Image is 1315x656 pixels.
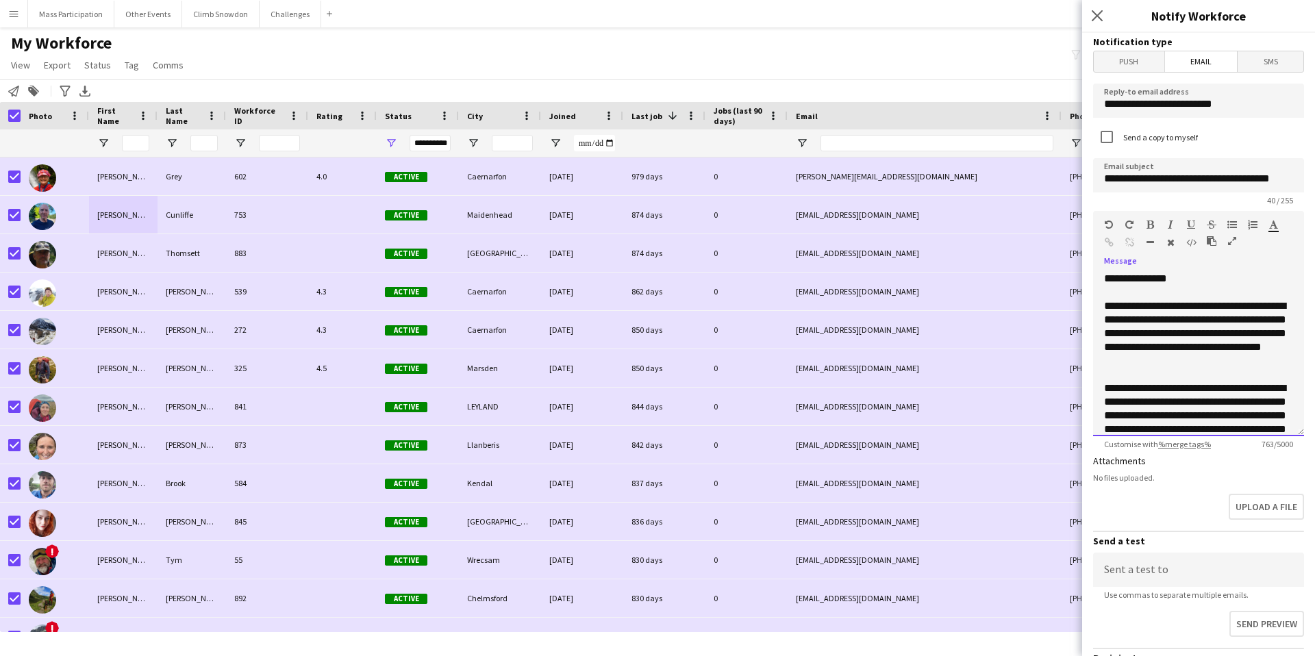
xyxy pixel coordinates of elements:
[89,196,158,234] div: [PERSON_NAME]
[259,135,300,151] input: Workforce ID Filter Input
[821,135,1053,151] input: Email Filter Input
[623,388,705,425] div: 844 days
[796,111,818,121] span: Email
[385,364,427,374] span: Active
[77,83,93,99] app-action-btn: Export XLSX
[705,157,788,195] div: 0
[385,287,427,297] span: Active
[29,548,56,575] img: Chris Tym
[316,111,342,121] span: Rating
[1238,51,1303,72] span: SMS
[11,59,30,71] span: View
[226,311,308,349] div: 272
[158,579,226,617] div: [PERSON_NAME]
[29,471,56,499] img: Chris Brook
[788,311,1062,349] div: [EMAIL_ADDRESS][DOMAIN_NAME]
[29,394,56,422] img: Nicola Bennett
[84,59,111,71] span: Status
[226,349,308,387] div: 325
[1062,273,1237,310] div: [PHONE_NUMBER]
[788,541,1062,579] div: [EMAIL_ADDRESS][DOMAIN_NAME]
[1166,219,1175,230] button: Italic
[385,325,427,336] span: Active
[29,279,56,307] img: Jonathan Redmond
[705,349,788,387] div: 0
[1093,439,1222,449] span: Customise with
[459,618,541,655] div: Reading
[1158,439,1211,449] a: %merge tags%
[1062,426,1237,464] div: [PHONE_NUMBER]
[623,464,705,502] div: 837 days
[89,464,158,502] div: [PERSON_NAME]
[1227,219,1237,230] button: Unordered List
[705,196,788,234] div: 0
[1093,455,1146,467] label: Attachments
[385,517,427,527] span: Active
[1104,219,1114,230] button: Undo
[574,135,615,151] input: Joined Filter Input
[1093,590,1260,600] span: Use commas to separate multiple emails.
[385,479,427,489] span: Active
[89,541,158,579] div: [PERSON_NAME]
[147,56,189,74] a: Comms
[1093,472,1304,483] div: No files uploaded.
[234,105,284,126] span: Workforce ID
[385,555,427,566] span: Active
[459,157,541,195] div: Caernarfon
[158,196,226,234] div: Cunliffe
[705,618,788,655] div: 0
[788,388,1062,425] div: [EMAIL_ADDRESS][DOMAIN_NAME]
[89,503,158,540] div: [PERSON_NAME]
[226,388,308,425] div: 841
[1062,618,1237,655] div: [PHONE_NUMBER]
[1062,196,1237,234] div: [PHONE_NUMBER]
[1145,237,1155,248] button: Horizontal Line
[1120,132,1198,142] label: Send a copy to myself
[459,349,541,387] div: Marsden
[308,349,377,387] div: 4.5
[89,579,158,617] div: [PERSON_NAME]
[705,426,788,464] div: 0
[541,196,623,234] div: [DATE]
[89,311,158,349] div: [PERSON_NAME]
[226,273,308,310] div: 539
[788,426,1062,464] div: [EMAIL_ADDRESS][DOMAIN_NAME]
[623,196,705,234] div: 874 days
[158,503,226,540] div: [PERSON_NAME]
[623,541,705,579] div: 830 days
[226,579,308,617] div: 892
[226,234,308,272] div: 883
[541,234,623,272] div: [DATE]
[1062,157,1237,195] div: [PHONE_NUMBER]
[158,541,226,579] div: Tym
[705,311,788,349] div: 0
[623,349,705,387] div: 850 days
[1125,219,1134,230] button: Redo
[1062,503,1237,540] div: [PHONE_NUMBER]
[260,1,321,27] button: Challenges
[541,157,623,195] div: [DATE]
[541,464,623,502] div: [DATE]
[97,137,110,149] button: Open Filter Menu
[492,135,533,151] input: City Filter Input
[705,388,788,425] div: 0
[788,273,1062,310] div: [EMAIL_ADDRESS][DOMAIN_NAME]
[158,426,226,464] div: [PERSON_NAME]
[623,311,705,349] div: 850 days
[459,579,541,617] div: Chelmsford
[541,388,623,425] div: [DATE]
[1062,464,1237,502] div: [PHONE_NUMBER]
[541,311,623,349] div: [DATE]
[5,56,36,74] a: View
[788,618,1062,655] div: [EMAIL_ADDRESS][DOMAIN_NAME]
[459,273,541,310] div: Caernarfon
[705,503,788,540] div: 0
[308,157,377,195] div: 4.0
[1062,579,1237,617] div: [PHONE_NUMBER]
[385,594,427,604] span: Active
[89,273,158,310] div: [PERSON_NAME]
[1082,7,1315,25] h3: Notify Workforce
[122,135,149,151] input: First Name Filter Input
[226,464,308,502] div: 584
[1229,494,1304,520] button: Upload a file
